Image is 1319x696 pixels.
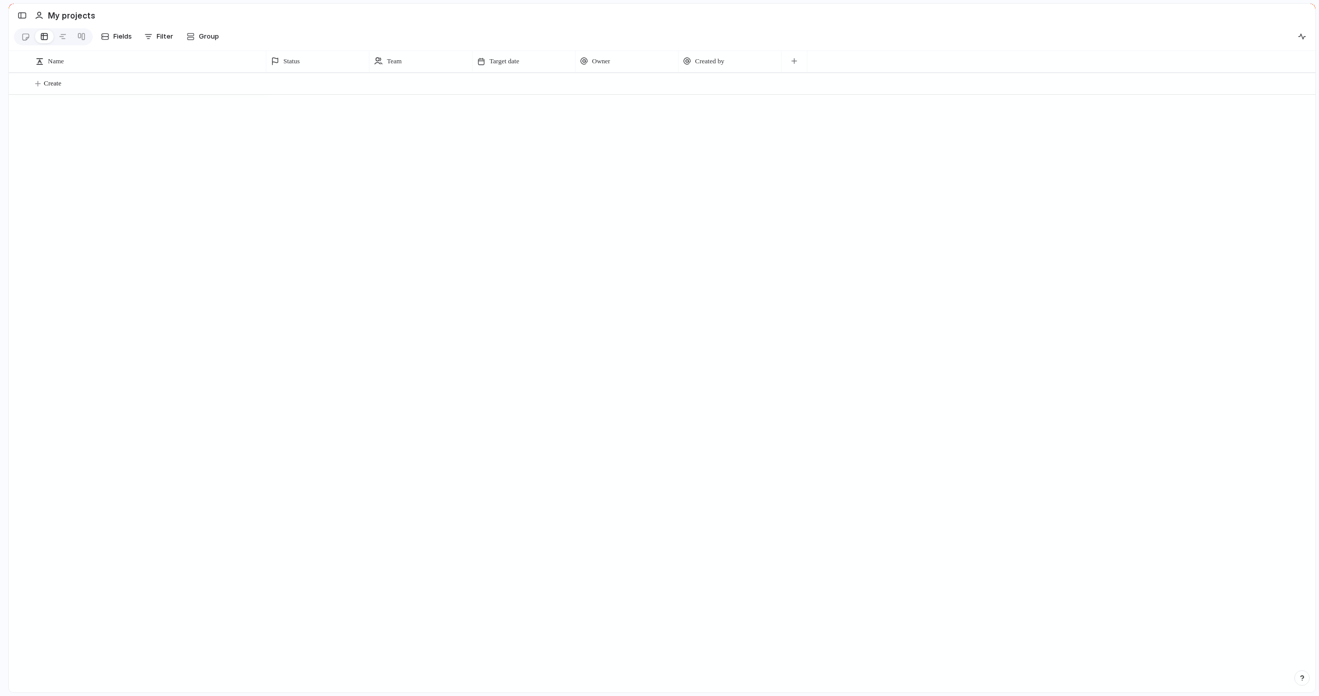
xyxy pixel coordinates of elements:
span: Target date [489,56,519,66]
span: Group [199,31,219,42]
span: Name [48,56,64,66]
span: Status [283,56,300,66]
button: Group [181,28,224,45]
h2: My projects [48,9,95,22]
span: Create [44,78,61,89]
span: Created by [695,56,724,66]
button: Fields [97,28,136,45]
span: Owner [592,56,610,66]
span: Filter [157,31,173,42]
span: Team [387,56,402,66]
span: Fields [113,31,132,42]
button: Filter [140,28,177,45]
